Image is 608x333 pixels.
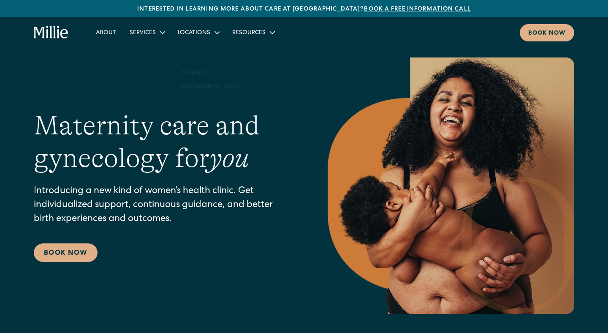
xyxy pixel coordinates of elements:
[34,243,98,262] a: Book Now
[123,25,171,39] div: Services
[171,59,250,100] nav: Locations
[528,29,566,38] div: Book now
[171,25,225,39] div: Locations
[174,66,247,79] a: Berkeley
[209,143,249,173] em: you
[178,29,210,38] div: Locations
[34,109,294,175] h1: Maternity care and gynecology for
[130,29,156,38] div: Services
[232,29,266,38] div: Resources
[174,79,247,93] a: [GEOGRAPHIC_DATA]
[34,185,294,227] p: Introducing a new kind of women’s health clinic. Get individualized support, continuous guidance,...
[364,6,470,12] a: Book a free information call
[520,24,574,41] a: Book now
[328,57,574,314] img: Smiling mother with her baby in arms, celebrating body positivity and the nurturing bond of postp...
[89,25,123,39] a: About
[225,25,281,39] div: Resources
[34,26,69,39] a: home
